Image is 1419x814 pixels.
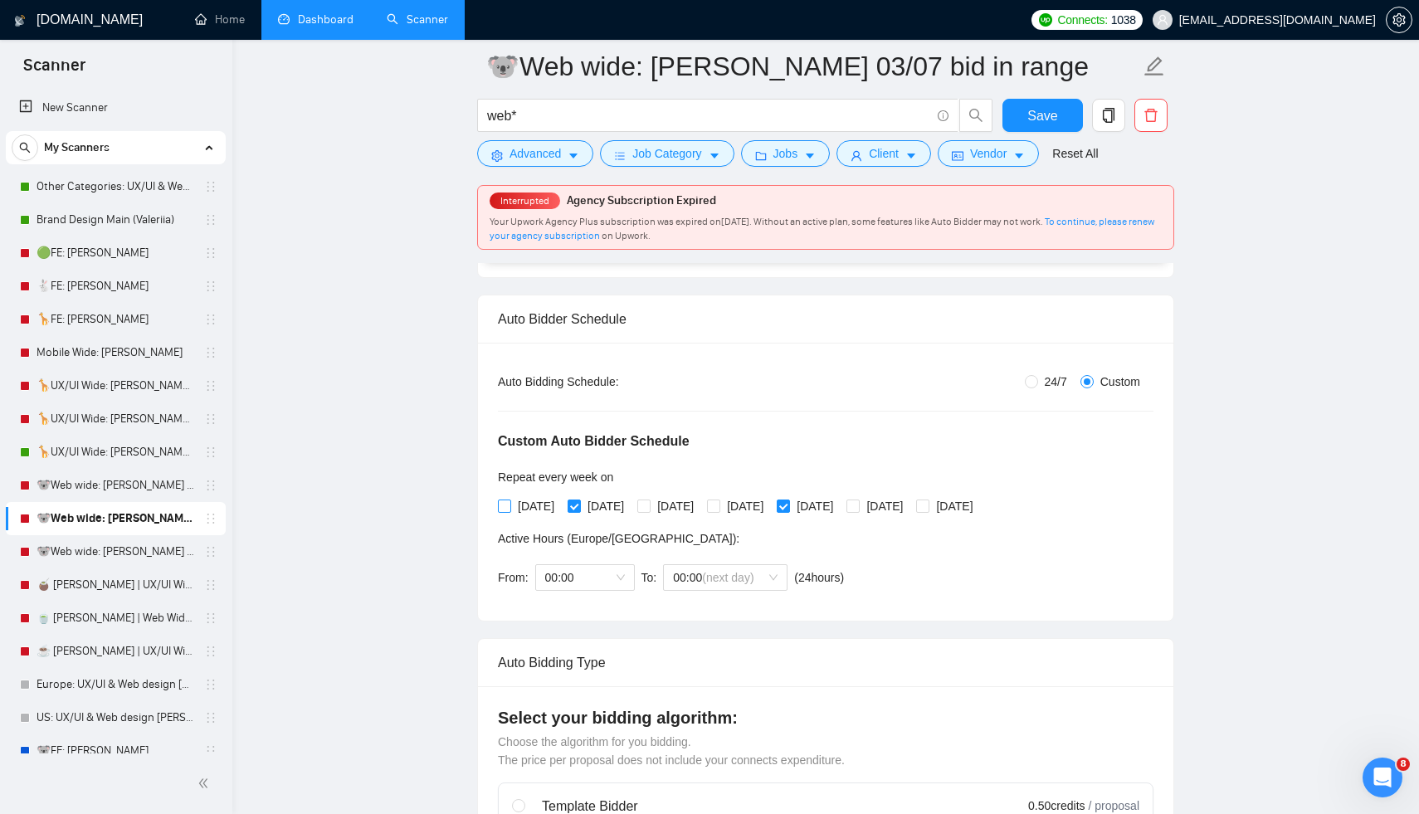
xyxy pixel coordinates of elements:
a: 🧉 [PERSON_NAME] | UX/UI Wide: 31/07 - Bid in Range [37,568,194,602]
span: caret-down [905,149,917,162]
span: holder [204,246,217,260]
h5: Custom Auto Bidder Schedule [498,431,690,451]
span: Jobs [773,144,798,163]
span: setting [491,149,503,162]
span: holder [204,612,217,625]
span: Agency Subscription Expired [567,193,716,207]
span: Vendor [970,144,1007,163]
button: Вибір емодзі [26,530,39,543]
div: Підписка та аккаунт наразі працюють - вже навіть є перші відправки: [27,266,259,314]
a: Brand Design Main (Valeriia) [37,203,194,236]
span: holder [204,280,217,293]
span: 8 [1397,758,1410,771]
button: Головна [260,7,291,38]
span: To: [641,571,657,584]
a: 🐇FE: [PERSON_NAME] [37,270,194,303]
span: / proposal [1089,797,1139,814]
div: New messages divider [13,241,319,242]
button: Save [1002,99,1083,132]
a: 🦒FE: [PERSON_NAME] [37,303,194,336]
a: 🐨Web wide: [PERSON_NAME] 03/07 bid in range [37,502,194,535]
a: 🐨FE: [PERSON_NAME] [37,734,194,768]
span: delete [1135,108,1167,123]
button: Завантажити вкладений файл [79,530,92,543]
span: From: [498,571,529,584]
h4: Select your bidding algorithm: [498,706,1153,729]
a: 🟢FE: [PERSON_NAME] [37,236,194,270]
span: [DATE] [720,497,770,515]
span: user [1157,14,1168,26]
span: idcard [952,149,963,162]
span: (next day) [702,571,753,584]
span: [DATE] [929,497,979,515]
button: вибір GIF-файлів [52,530,66,543]
a: US: UX/UI & Web design [PERSON_NAME] [37,701,194,734]
span: 24/7 [1038,373,1074,391]
button: idcardVendorcaret-down [938,140,1039,167]
div: На перші 2 джоби були фейли, так як після доєднання до нової команди не всі профілі встигли онови... [27,353,259,695]
button: search [12,134,38,161]
a: Reset All [1052,144,1098,163]
span: caret-down [804,149,816,162]
a: dashboardDashboard [278,12,354,27]
span: Scanner [10,53,99,88]
a: Mobile Wide: [PERSON_NAME] [37,336,194,369]
span: Client [869,144,899,163]
span: holder [204,313,217,326]
span: ( 24 hours) [794,571,844,584]
span: Job Category [632,144,701,163]
img: logo [14,7,26,34]
a: 🦒UX/UI Wide: [PERSON_NAME] 03/07 portfolio [37,402,194,436]
span: holder [204,711,217,724]
span: holder [204,645,217,658]
span: search [12,142,37,154]
input: Scanner name... [486,46,1140,87]
span: Advanced [510,144,561,163]
span: holder [204,678,217,691]
a: searchScanner [387,12,448,27]
button: userClientcaret-down [836,140,931,167]
span: [DATE] [860,497,909,515]
span: My Scanners [44,131,110,164]
button: go back [11,7,42,38]
a: setting [1386,13,1412,27]
span: holder [204,213,217,227]
div: ось наприклад цей сканера [83,151,305,168]
span: search [960,108,992,123]
a: 🐨Web wide: [PERSON_NAME] 03/07 humor trigger [37,535,194,568]
span: holder [204,512,217,525]
iframe: To enrich screen reader interactions, please activate Accessibility in Grammarly extension settings [1363,758,1402,797]
button: Надіслати повідомлення… [285,524,311,550]
div: Закрити [291,7,321,37]
input: Search Freelance Jobs... [487,105,930,126]
span: [DATE] [581,497,631,515]
p: У мережі останні 15 хв [80,21,211,37]
span: Choose the algorithm for you bidding. The price per proposal does not include your connects expen... [498,735,845,767]
button: barsJob Categorycaret-down [600,140,734,167]
span: bars [614,149,626,162]
span: holder [204,412,217,426]
div: Підписка та аккаунт наразі працюють - вже навіть є перші відправки:На перші 2 джоби були фейли, т... [13,256,272,705]
span: 00:00 [545,565,625,590]
span: folder [755,149,767,162]
button: Start recording [105,530,119,543]
div: Auto Bidding Type [498,639,1153,686]
span: [DATE] [790,497,840,515]
button: settingAdvancedcaret-down [477,140,593,167]
li: New Scanner [6,91,226,124]
span: info-circle [938,110,948,121]
span: double-left [197,775,214,792]
span: caret-down [568,149,579,162]
img: Profile image for Dima [47,9,74,36]
a: 🦒UX/UI Wide: [PERSON_NAME] 03/07 old [37,369,194,402]
button: search [959,99,992,132]
span: 1038 [1111,11,1136,29]
code: The selected contractor profile has no compressed profile, please select another profile or try a... [27,402,256,482]
span: Custom [1094,373,1147,391]
span: holder [204,346,217,359]
span: Active Hours ( Europe/[GEOGRAPHIC_DATA] ): [498,532,739,545]
a: homeHome [195,12,245,27]
div: з нього сьогодні не було сповіщень [86,189,305,206]
span: holder [204,180,217,193]
span: [DATE] [511,497,561,515]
